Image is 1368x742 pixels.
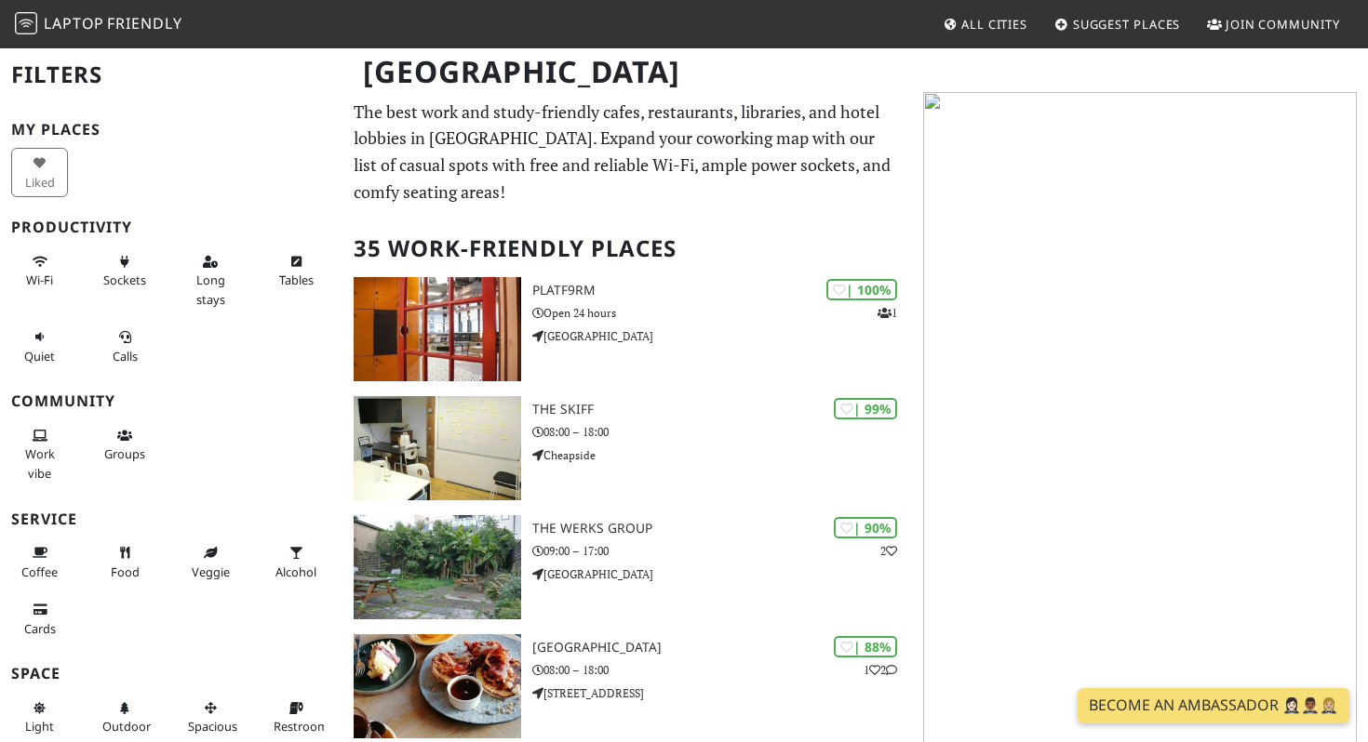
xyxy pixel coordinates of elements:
[532,283,912,298] h3: PLATF9RM
[342,515,913,619] a: The Werks Group | 90% 2 The Werks Group 09:00 – 17:00 [GEOGRAPHIC_DATA]
[532,327,912,345] p: [GEOGRAPHIC_DATA]
[97,420,154,470] button: Groups
[354,396,521,500] img: The Skiff
[15,8,182,41] a: LaptopFriendly LaptopFriendly
[961,16,1027,33] span: All Cities
[354,220,902,277] h2: 35 Work-Friendly Places
[834,636,897,657] div: | 88%
[342,634,913,738] a: WOLFOX AVENUE | 88% 12 [GEOGRAPHIC_DATA] 08:00 – 18:00 [STREET_ADDRESS]
[104,445,145,462] span: Group tables
[113,348,138,364] span: Video/audio calls
[97,322,154,371] button: Calls
[532,640,912,656] h3: [GEOGRAPHIC_DATA]
[1078,688,1349,723] a: Become an Ambassador 🤵🏻‍♀️🤵🏾‍♂️🤵🏼‍♀️
[11,420,68,488] button: Work vibe
[15,12,37,34] img: LaptopFriendly
[354,277,521,381] img: PLATF9RM
[268,693,325,742] button: Restroom
[274,718,329,735] span: Restroom
[182,537,239,587] button: Veggie
[354,515,521,619] img: The Werks Group
[880,542,897,560] p: 2
[188,718,237,735] span: Spacious
[275,563,316,580] span: Alcohol
[532,446,912,464] p: Cheapside
[342,277,913,381] a: PLATF9RM | 100% 1 PLATF9RM Open 24 hours [GEOGRAPHIC_DATA]
[25,718,54,735] span: Natural light
[26,272,53,288] span: Stable Wi-Fi
[182,246,239,314] button: Long stays
[111,563,140,580] span: Food
[97,537,154,587] button: Food
[532,542,912,560] p: 09:00 – 17:00
[834,398,897,419] div: | 99%
[11,594,68,643] button: Cards
[532,684,912,702] p: [STREET_ADDRESS]
[11,322,68,371] button: Quiet
[279,272,314,288] span: Work-friendly tables
[1047,7,1188,41] a: Suggest Places
[11,665,331,682] h3: Space
[11,537,68,587] button: Coffee
[935,7,1035,41] a: All Cities
[11,510,331,528] h3: Service
[826,279,897,300] div: | 100%
[864,661,897,679] p: 1 2
[107,13,181,33] span: Friendly
[44,13,104,33] span: Laptop
[11,219,331,236] h3: Productivity
[878,304,897,322] p: 1
[354,99,902,205] p: The best work and study-friendly cafes, restaurants, libraries, and hotel lobbies in [GEOGRAPHIC_...
[532,565,912,583] p: [GEOGRAPHIC_DATA]
[196,272,225,307] span: Long stays
[24,620,56,637] span: Credit cards
[192,563,230,580] span: Veggie
[268,246,325,296] button: Tables
[182,693,239,742] button: Spacious
[25,445,55,481] span: People working
[342,396,913,500] a: The Skiff | 99% The Skiff 08:00 – 18:00 Cheapside
[103,272,146,288] span: Power sockets
[11,392,331,410] h3: Community
[97,693,154,742] button: Outdoor
[11,693,68,742] button: Light
[21,563,58,580] span: Coffee
[532,661,912,679] p: 08:00 – 18:00
[102,718,151,735] span: Outdoor area
[24,348,55,364] span: Quiet
[1226,16,1340,33] span: Join Community
[97,246,154,296] button: Sockets
[354,634,521,738] img: WOLFOX AVENUE
[1200,7,1348,41] a: Join Community
[834,517,897,538] div: | 90%
[1073,16,1181,33] span: Suggest Places
[11,121,331,139] h3: My Places
[532,423,912,441] p: 08:00 – 18:00
[268,537,325,587] button: Alcohol
[348,46,909,98] h1: [GEOGRAPHIC_DATA]
[532,521,912,537] h3: The Werks Group
[11,46,331,103] h2: Filters
[532,402,912,417] h3: The Skiff
[532,304,912,322] p: Open 24 hours
[11,246,68,296] button: Wi-Fi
